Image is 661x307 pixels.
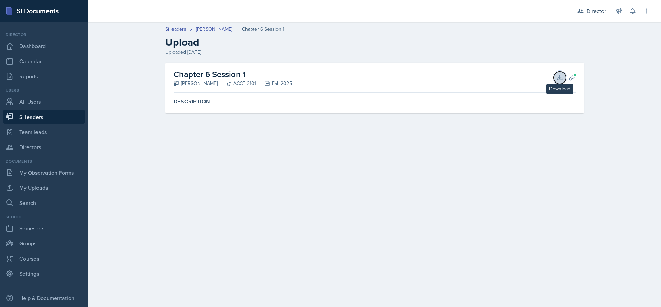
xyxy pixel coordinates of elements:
[165,48,584,56] div: Uploaded [DATE]
[3,221,85,235] a: Semesters
[174,98,576,105] label: Description
[256,80,292,87] div: Fall 2025
[242,25,284,33] div: Chapter 6 Session 1
[196,25,232,33] a: [PERSON_NAME]
[3,181,85,195] a: My Uploads
[3,267,85,281] a: Settings
[3,39,85,53] a: Dashboard
[554,72,566,84] button: Download
[3,237,85,250] a: Groups
[3,69,85,83] a: Reports
[3,54,85,68] a: Calendar
[3,140,85,154] a: Directors
[165,36,584,48] h2: Upload
[3,125,85,139] a: Team leads
[3,95,85,109] a: All Users
[174,80,218,87] div: [PERSON_NAME]
[165,25,186,33] a: Si leaders
[587,7,606,15] div: Director
[3,87,85,94] div: Users
[3,158,85,164] div: Documents
[3,252,85,265] a: Courses
[3,214,85,220] div: School
[3,166,85,179] a: My Observation Forms
[3,196,85,210] a: Search
[174,68,292,80] h2: Chapter 6 Session 1
[3,32,85,38] div: Director
[3,291,85,305] div: Help & Documentation
[3,110,85,124] a: Si leaders
[218,80,256,87] div: ACCT 2101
